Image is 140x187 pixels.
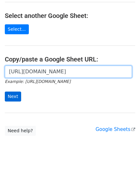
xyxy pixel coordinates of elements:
small: Example: [URL][DOMAIN_NAME] [5,79,70,84]
iframe: Chat Widget [108,156,140,187]
h4: Select another Google Sheet: [5,12,135,20]
a: Google Sheets [95,126,135,132]
h4: Copy/paste a Google Sheet URL: [5,55,135,63]
a: Need help? [5,126,36,136]
input: Paste your Google Sheet URL here [5,66,132,78]
a: Select... [5,24,29,34]
input: Next [5,92,21,102]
